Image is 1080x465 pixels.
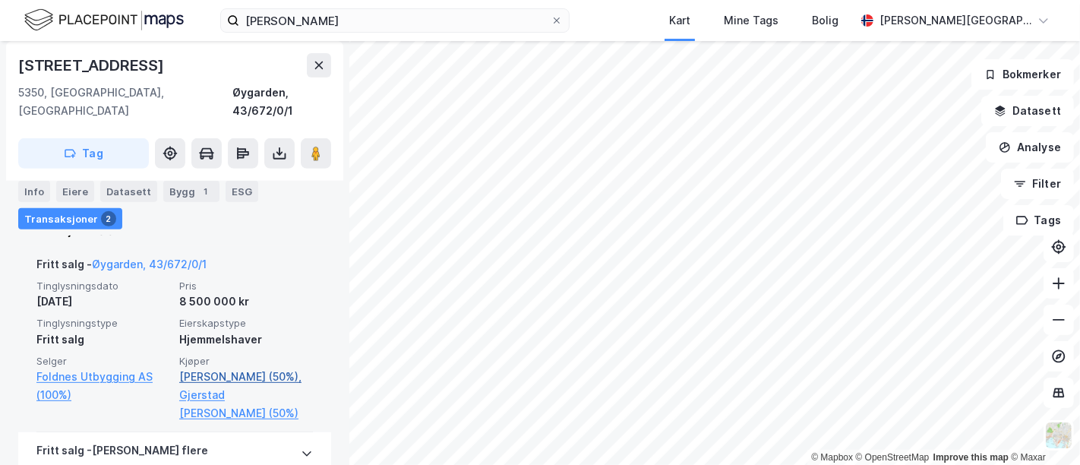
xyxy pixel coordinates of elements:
[724,11,778,30] div: Mine Tags
[669,11,690,30] div: Kart
[1001,169,1074,199] button: Filter
[933,452,1009,463] a: Improve this map
[18,181,50,202] div: Info
[179,368,313,386] a: [PERSON_NAME] (50%),
[981,96,1074,126] button: Datasett
[986,132,1074,163] button: Analyse
[18,53,167,77] div: [STREET_ADDRESS]
[226,181,258,202] div: ESG
[812,11,838,30] div: Bolig
[36,280,170,293] span: Tinglysningsdato
[179,331,313,349] div: Hjemmelshaver
[92,258,207,270] a: Øygarden, 43/672/0/1
[179,293,313,311] div: 8 500 000 kr
[179,280,313,293] span: Pris
[36,317,170,330] span: Tinglysningstype
[18,208,122,229] div: Transaksjoner
[198,184,213,199] div: 1
[856,452,930,463] a: OpenStreetMap
[24,7,184,33] img: logo.f888ab2527a4732fd821a326f86c7f29.svg
[239,9,551,32] input: Søk på adresse, matrikkel, gårdeiere, leietakere eller personer
[36,331,170,349] div: Fritt salg
[36,355,170,368] span: Selger
[971,59,1074,90] button: Bokmerker
[179,317,313,330] span: Eierskapstype
[811,452,853,463] a: Mapbox
[232,84,331,120] div: Øygarden, 43/672/0/1
[179,386,313,422] a: Gjerstad [PERSON_NAME] (50%)
[18,138,149,169] button: Tag
[179,355,313,368] span: Kjøper
[36,368,170,404] a: Foldnes Utbygging AS (100%)
[100,181,157,202] div: Datasett
[879,11,1031,30] div: [PERSON_NAME][GEOGRAPHIC_DATA]
[36,255,207,280] div: Fritt salg -
[163,181,219,202] div: Bygg
[18,84,232,120] div: 5350, [GEOGRAPHIC_DATA], [GEOGRAPHIC_DATA]
[1004,392,1080,465] iframe: Chat Widget
[1003,205,1074,236] button: Tags
[36,293,170,311] div: [DATE]
[56,181,94,202] div: Eiere
[101,211,116,226] div: 2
